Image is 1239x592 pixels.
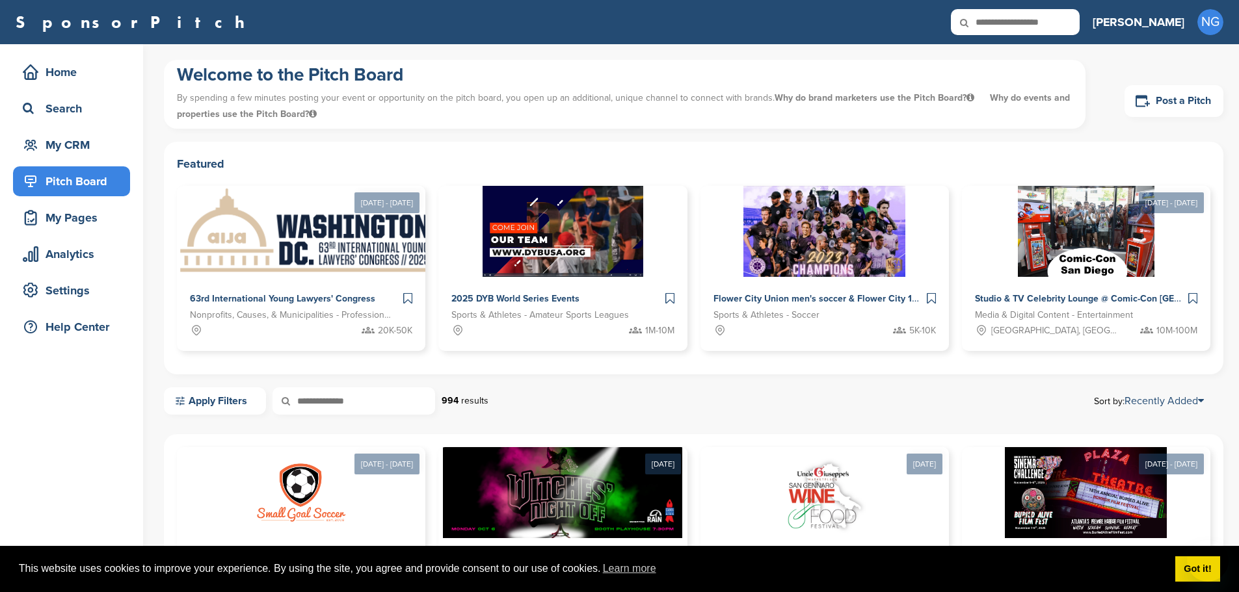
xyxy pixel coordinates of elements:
[20,170,130,193] div: Pitch Board
[190,293,375,304] span: 63rd International Young Lawyers' Congress
[177,165,425,351] a: [DATE] - [DATE] Sponsorpitch & 63rd International Young Lawyers' Congress Nonprofits, Causes, & M...
[1175,556,1220,582] a: dismiss cookie message
[645,454,681,474] div: [DATE]
[1139,454,1204,474] div: [DATE] - [DATE]
[354,454,420,474] div: [DATE] - [DATE]
[378,324,412,338] span: 20K-50K
[1197,9,1223,35] span: NG
[13,276,130,305] a: Settings
[483,186,643,277] img: Sponsorpitch &
[20,279,130,302] div: Settings
[743,186,905,277] img: Sponsorpitch &
[907,454,942,474] div: [DATE]
[461,395,488,406] span: results
[775,92,977,103] span: Why do brand marketers use the Pitch Board?
[991,324,1119,338] span: [GEOGRAPHIC_DATA], [GEOGRAPHIC_DATA]
[443,447,682,538] img: Sponsorpitch &
[13,203,130,233] a: My Pages
[13,312,130,342] a: Help Center
[975,308,1133,322] span: Media & Digital Content - Entertainment
[1093,13,1184,31] h3: [PERSON_NAME]
[16,14,253,31] a: SponsorPitch
[20,60,130,84] div: Home
[451,308,629,322] span: Sports & Athletes - Amateur Sports Leagues
[713,308,819,322] span: Sports & Athletes - Soccer
[20,315,130,339] div: Help Center
[164,387,266,415] a: Apply Filters
[451,293,580,304] span: 2025 DYB World Series Events
[1094,396,1204,406] span: Sort by:
[13,239,130,269] a: Analytics
[13,130,130,160] a: My CRM
[438,186,687,351] a: Sponsorpitch & 2025 DYB World Series Events Sports & Athletes - Amateur Sports Leagues 1M-10M
[13,94,130,123] a: Search
[909,324,936,338] span: 5K-10K
[1125,394,1204,407] a: Recently Added
[19,559,1165,578] span: This website uses cookies to improve your experience. By using the site, you agree and provide co...
[20,97,130,120] div: Search
[1125,85,1223,117] a: Post a Pitch
[177,155,1210,173] h2: Featured
[645,324,674,338] span: 1M-10M
[1139,192,1204,213] div: [DATE] - [DATE]
[601,559,658,578] a: learn more about cookies
[190,308,393,322] span: Nonprofits, Causes, & Municipalities - Professional Development
[20,242,130,266] div: Analytics
[962,165,1210,351] a: [DATE] - [DATE] Sponsorpitch & Studio & TV Celebrity Lounge @ Comic-Con [GEOGRAPHIC_DATA]. Over 3...
[354,192,420,213] div: [DATE] - [DATE]
[1093,8,1184,36] a: [PERSON_NAME]
[177,63,1072,86] h1: Welcome to the Pitch Board
[177,186,435,277] img: Sponsorpitch &
[13,166,130,196] a: Pitch Board
[20,206,130,229] div: My Pages
[1005,447,1167,538] img: Sponsorpitch &
[442,395,459,406] strong: 994
[177,86,1072,125] p: By spending a few minutes posting your event or opportunity on the pitch board, you open up an ad...
[13,57,130,87] a: Home
[20,133,130,157] div: My CRM
[700,186,949,351] a: Sponsorpitch & Flower City Union men's soccer & Flower City 1872 women's soccer Sports & Athletes...
[256,447,347,538] img: Sponsorpitch &
[1187,540,1229,582] iframe: Button to launch messaging window
[1018,186,1154,277] img: Sponsorpitch &
[1156,324,1197,338] span: 10M-100M
[713,293,997,304] span: Flower City Union men's soccer & Flower City 1872 women's soccer
[773,447,875,538] img: Sponsorpitch &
